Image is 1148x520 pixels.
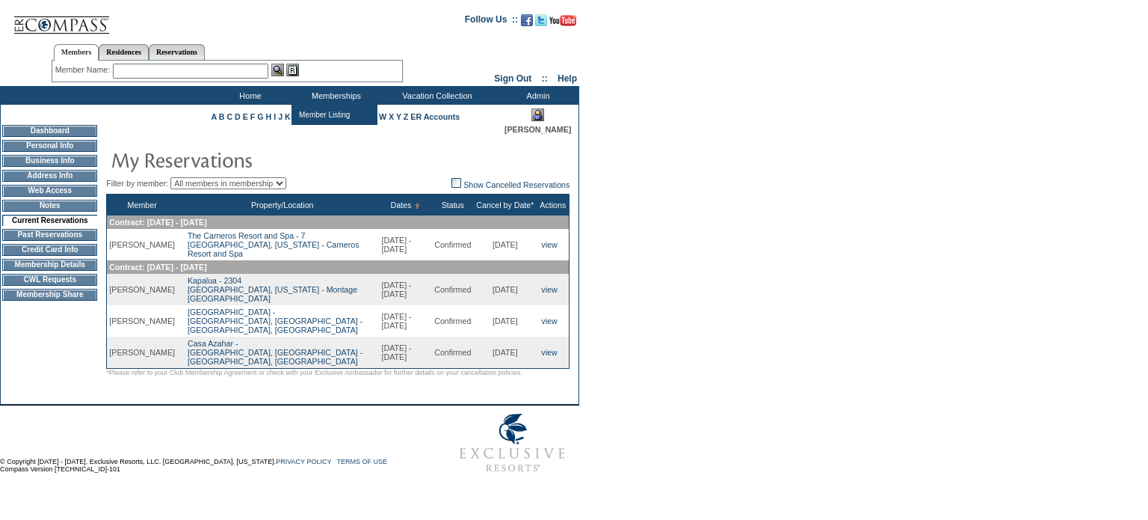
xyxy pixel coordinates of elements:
[2,229,97,241] td: Past Reservations
[2,215,97,226] td: Current Reservations
[558,73,577,84] a: Help
[2,200,97,212] td: Notes
[295,108,351,122] td: Member Listing
[542,73,548,84] span: ::
[549,15,576,26] img: Subscribe to our YouTube Channel
[2,289,97,301] td: Membership Share
[250,112,256,121] a: F
[432,337,473,369] td: Confirmed
[380,337,433,369] td: [DATE] - [DATE]
[380,229,433,260] td: [DATE] - [DATE]
[445,406,579,480] img: Exclusive Resorts
[107,229,177,260] td: [PERSON_NAME]
[541,285,557,294] a: view
[107,274,177,305] td: [PERSON_NAME]
[493,86,579,105] td: Admin
[99,44,149,60] a: Residences
[286,64,299,76] img: Reservations
[149,44,205,60] a: Reservations
[226,112,232,121] a: C
[473,274,537,305] td: [DATE]
[476,201,534,209] a: Cancel by Date*
[285,112,291,121] a: K
[278,112,283,121] a: J
[2,125,97,137] td: Dashboard
[291,86,377,105] td: Memberships
[377,86,493,105] td: Vacation Collection
[389,112,394,121] a: X
[235,112,241,121] a: D
[504,125,571,134] span: [PERSON_NAME]
[337,458,388,465] a: TERMS OF USE
[2,244,97,256] td: Credit Card Info
[55,64,113,76] div: Member Name:
[109,218,206,227] span: Contract: [DATE] - [DATE]
[410,112,460,121] a: ER Accounts
[274,112,276,121] a: I
[206,86,291,105] td: Home
[276,458,331,465] a: PRIVACY POLICY
[535,19,547,28] a: Follow us on Twitter
[219,112,225,121] a: B
[13,4,110,34] img: Compass Home
[521,19,533,28] a: Become our fan on Facebook
[432,229,473,260] td: Confirmed
[2,170,97,182] td: Address Info
[473,337,537,369] td: [DATE]
[128,201,157,209] a: Member
[380,305,433,337] td: [DATE] - [DATE]
[2,140,97,152] td: Personal Info
[380,274,433,305] td: [DATE] - [DATE]
[211,112,216,121] a: A
[243,112,248,121] a: E
[188,231,359,258] a: The Carneros Resort and Spa - 7[GEOGRAPHIC_DATA], [US_STATE] - Carneros Resort and Spa
[107,305,177,337] td: [PERSON_NAME]
[54,44,99,61] a: Members
[271,64,284,76] img: View
[451,180,570,189] a: Show Cancelled Reservations
[537,195,569,216] th: Actions
[106,179,168,188] span: Filter by member:
[549,19,576,28] a: Subscribe to our YouTube Channel
[188,308,362,334] a: [GEOGRAPHIC_DATA] -[GEOGRAPHIC_DATA], [GEOGRAPHIC_DATA] - [GEOGRAPHIC_DATA], [GEOGRAPHIC_DATA]
[451,178,461,188] img: chk_off.JPG
[2,155,97,167] td: Business Info
[2,259,97,271] td: Membership Details
[106,369,522,376] span: *Please refer to your Club Membership Agreement or check with your Exclusive Ambassador for furth...
[442,201,464,209] a: Status
[541,316,557,325] a: view
[411,203,421,209] img: Ascending
[541,348,557,357] a: view
[465,13,518,31] td: Follow Us ::
[541,240,557,249] a: view
[266,112,272,121] a: H
[2,185,97,197] td: Web Access
[109,263,206,272] span: Contract: [DATE] - [DATE]
[188,276,357,303] a: Kapalua - 2304[GEOGRAPHIC_DATA], [US_STATE] - Montage [GEOGRAPHIC_DATA]
[473,305,537,337] td: [DATE]
[111,144,410,174] img: pgTtlMyReservations.gif
[257,112,263,121] a: G
[107,337,177,369] td: [PERSON_NAME]
[379,112,386,121] a: W
[473,229,537,260] td: [DATE]
[432,305,473,337] td: Confirmed
[390,201,411,209] a: Dates
[404,112,409,121] a: Z
[494,73,531,84] a: Sign Out
[521,14,533,26] img: Become our fan on Facebook
[188,339,362,366] a: Casa Azahar -[GEOGRAPHIC_DATA], [GEOGRAPHIC_DATA] - [GEOGRAPHIC_DATA], [GEOGRAPHIC_DATA]
[251,201,314,209] a: Property/Location
[531,108,544,121] img: Impersonate
[432,274,473,305] td: Confirmed
[535,14,547,26] img: Follow us on Twitter
[2,274,97,286] td: CWL Requests
[396,112,401,121] a: Y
